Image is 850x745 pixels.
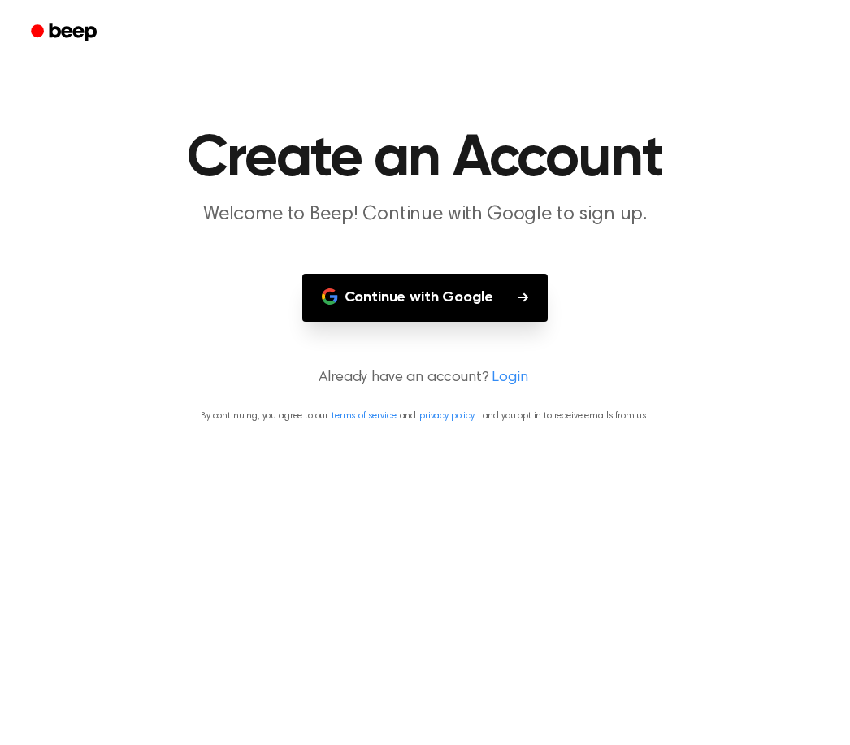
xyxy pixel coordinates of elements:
a: privacy policy [419,411,475,421]
p: Already have an account? [20,367,830,389]
a: Beep [20,17,111,49]
a: Login [492,367,527,389]
h1: Create an Account [20,130,830,188]
a: terms of service [332,411,396,421]
p: Welcome to Beep! Continue with Google to sign up. [113,201,737,228]
button: Continue with Google [302,274,549,322]
p: By continuing, you agree to our and , and you opt in to receive emails from us. [20,409,830,423]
